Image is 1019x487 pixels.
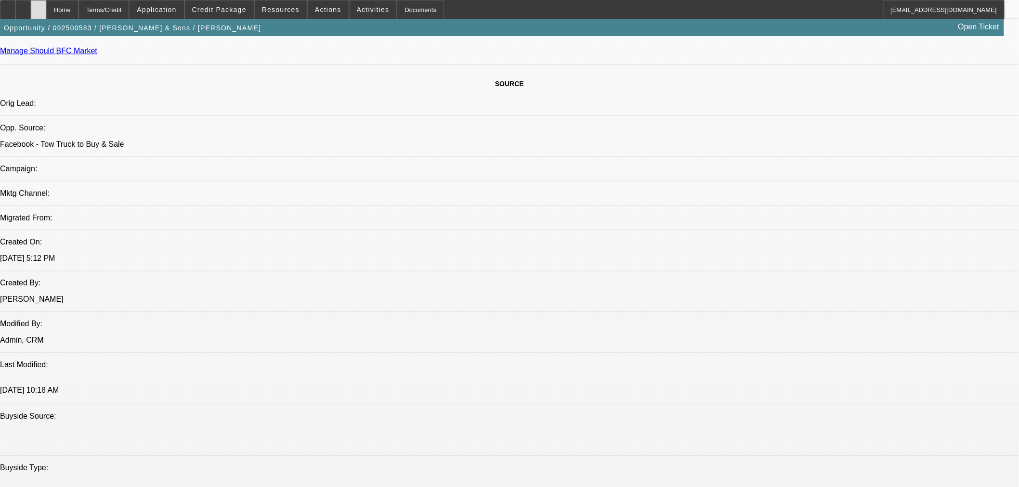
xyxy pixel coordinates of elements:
button: Actions [308,0,349,19]
button: Credit Package [185,0,254,19]
span: Credit Package [192,6,247,13]
span: SOURCE [495,80,524,88]
span: Opportunity / 092500583 / [PERSON_NAME] & Sons / [PERSON_NAME] [4,24,261,32]
button: Resources [255,0,307,19]
span: Resources [262,6,300,13]
button: Activities [350,0,397,19]
a: Open Ticket [954,19,1003,35]
span: Actions [315,6,341,13]
span: Activities [357,6,390,13]
button: Application [130,0,183,19]
span: Application [137,6,176,13]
